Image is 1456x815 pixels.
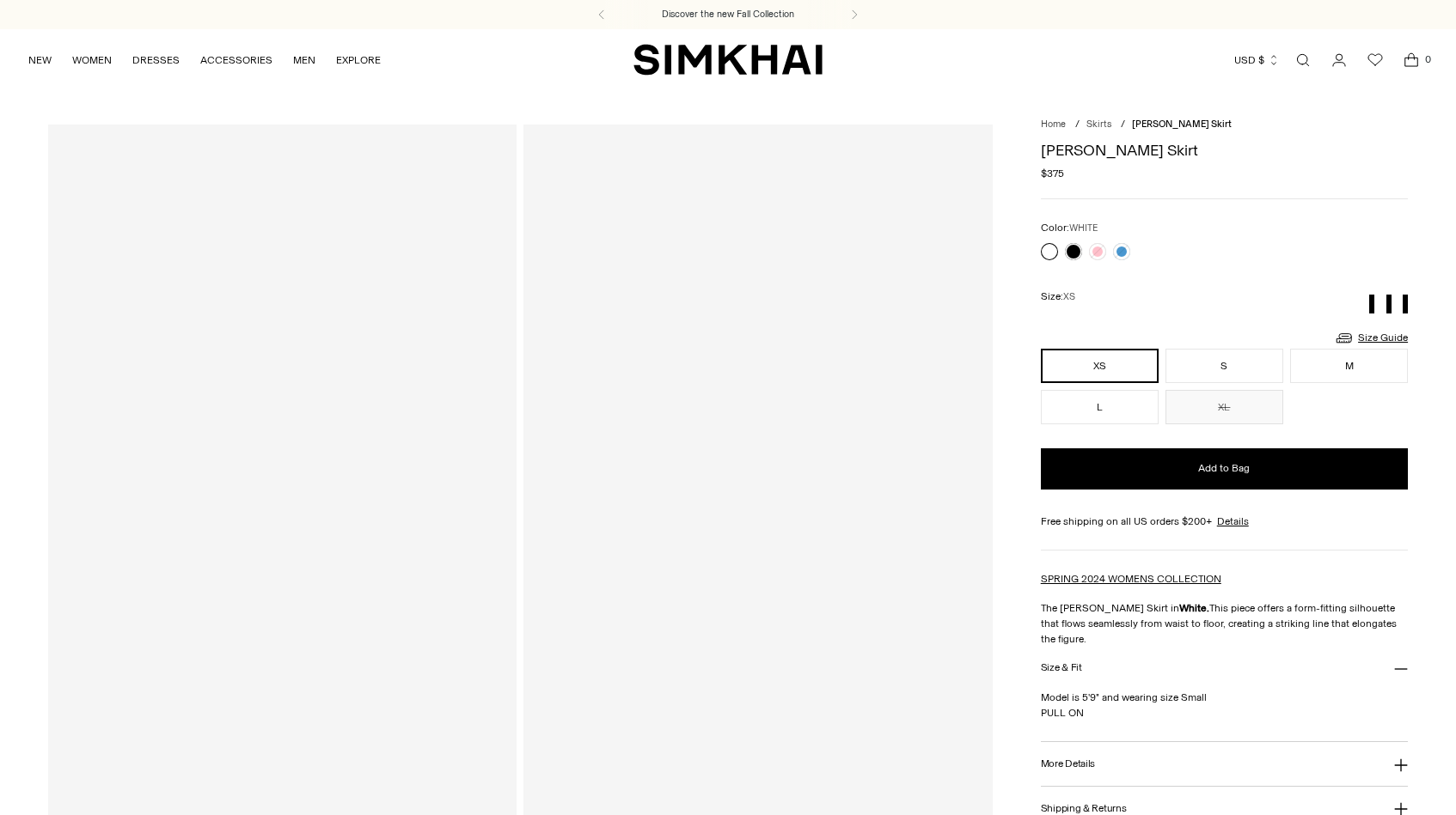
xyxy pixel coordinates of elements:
[1165,390,1283,424] button: XL
[1063,291,1075,302] span: XS
[1132,119,1232,130] span: [PERSON_NAME] Skirt
[1086,119,1111,130] a: Skirts
[1334,327,1408,349] a: Size Guide
[1286,43,1320,77] a: Open search modal
[1041,803,1127,814] h3: Shipping & Returns
[1041,514,1408,529] div: Free shipping on all US orders $200+
[1069,222,1098,234] span: WHITE
[1198,461,1250,476] span: Add to Bag
[1179,602,1209,614] strong: White.
[1041,118,1408,132] nav: breadcrumbs
[28,41,52,79] a: NEW
[200,41,272,79] a: ACCESSORIES
[1322,43,1356,77] a: Go to the account page
[1290,349,1408,383] button: M
[633,43,823,76] a: SIMKHAI
[293,41,315,79] a: MEN
[1041,448,1408,490] button: Add to Bag
[1041,349,1159,383] button: XS
[1041,390,1159,424] button: L
[1041,647,1408,690] button: Size & Fit
[1358,43,1392,77] a: Wishlist
[1041,600,1408,647] p: The [PERSON_NAME] Skirt in This piece offers a form-fitting silhouette that flows seamlessly from...
[1234,41,1280,79] button: USD $
[1041,166,1064,181] span: $375
[1041,143,1408,158] h1: [PERSON_NAME] Skirt
[1041,573,1221,585] a: SPRING 2024 WOMENS COLLECTION
[1041,289,1075,305] label: Size:
[336,41,381,79] a: EXPLORE
[132,41,180,79] a: DRESSES
[1041,220,1098,236] label: Color:
[1041,119,1066,130] a: Home
[72,41,112,79] a: WOMEN
[1217,514,1249,529] a: Details
[1075,118,1080,132] div: /
[1121,118,1125,132] div: /
[1420,52,1435,67] span: 0
[1041,662,1082,673] h3: Size & Fit
[1041,742,1408,786] button: More Details
[1041,690,1408,721] p: Model is 5'9" and wearing size Small PULL ON
[1041,758,1095,769] h3: More Details
[1165,349,1283,383] button: S
[1394,43,1428,77] a: Open cart modal
[662,8,794,21] a: Discover the new Fall Collection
